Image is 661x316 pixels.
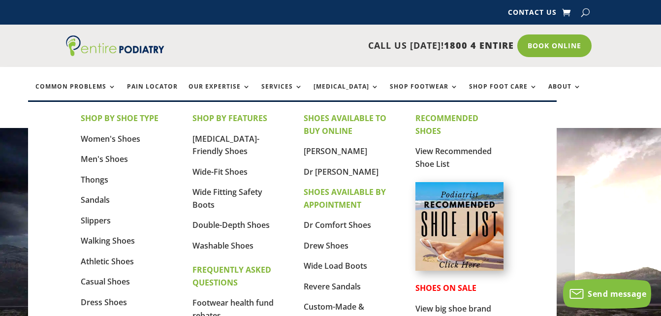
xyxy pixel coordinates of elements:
strong: SHOES AVAILABLE TO BUY ONLINE [304,113,386,136]
a: Wide-Fit Shoes [192,166,248,177]
a: Walking Shoes [81,235,135,246]
button: Send message [563,279,651,309]
a: Dr [PERSON_NAME] [304,166,378,177]
strong: SHOES AVAILABLE BY APPOINTMENT [304,187,386,210]
a: Washable Shoes [192,240,253,251]
a: [PERSON_NAME] [304,146,367,157]
a: Wide Load Boots [304,260,367,271]
a: Double-Depth Shoes [192,220,270,230]
a: Common Problems [35,83,116,104]
a: Book Online [517,34,592,57]
a: Our Expertise [189,83,251,104]
a: Entire Podiatry [66,48,164,58]
a: Wide Fitting Safety Boots [192,187,262,210]
a: About [548,83,581,104]
a: Drew Shoes [304,240,348,251]
strong: SHOES ON SALE [415,283,476,293]
a: Contact Us [508,9,557,20]
a: Services [261,83,303,104]
p: CALL US [DATE]! [186,39,514,52]
a: Slippers [81,215,111,226]
strong: SHOP BY FEATURES [192,113,267,124]
a: Sandals [81,194,110,205]
img: logo (1) [66,35,164,56]
a: Shop Footwear [390,83,458,104]
a: Men's Shoes [81,154,128,164]
strong: SHOP BY SHOE TYPE [81,113,158,124]
a: Pain Locator [127,83,178,104]
a: Dress Shoes [81,297,127,308]
a: Women's Shoes [81,133,140,144]
img: podiatrist-recommended-shoe-list-australia-entire-podiatry [415,182,504,270]
a: Dr Comfort Shoes [304,220,371,230]
a: Thongs [81,174,108,185]
span: 1800 4 ENTIRE [444,39,514,51]
strong: FREQUENTLY ASKED QUESTIONS [192,264,271,288]
a: View Recommended Shoe List [415,146,492,169]
span: Send message [588,288,646,299]
strong: RECOMMENDED SHOES [415,113,478,136]
a: Shop Foot Care [469,83,537,104]
a: [MEDICAL_DATA] [314,83,379,104]
a: Revere Sandals [304,281,361,292]
a: Athletic Shoes [81,256,134,267]
a: Podiatrist Recommended Shoe List Australia [415,263,504,273]
a: Casual Shoes [81,276,130,287]
a: [MEDICAL_DATA]-Friendly Shoes [192,133,259,157]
